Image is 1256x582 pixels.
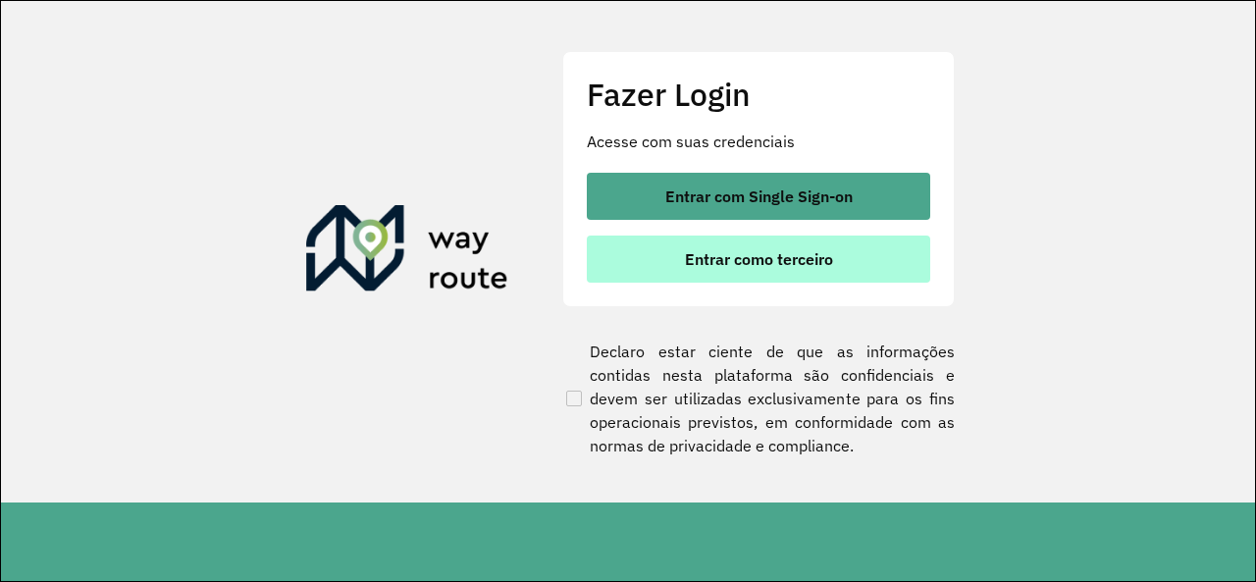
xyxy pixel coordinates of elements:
[587,236,930,283] button: button
[665,188,853,204] span: Entrar com Single Sign-on
[562,340,955,457] label: Declaro estar ciente de que as informações contidas nesta plataforma são confidenciais e devem se...
[306,205,508,299] img: Roteirizador AmbevTech
[587,130,930,153] p: Acesse com suas credenciais
[587,76,930,113] h2: Fazer Login
[587,173,930,220] button: button
[685,251,833,267] span: Entrar como terceiro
